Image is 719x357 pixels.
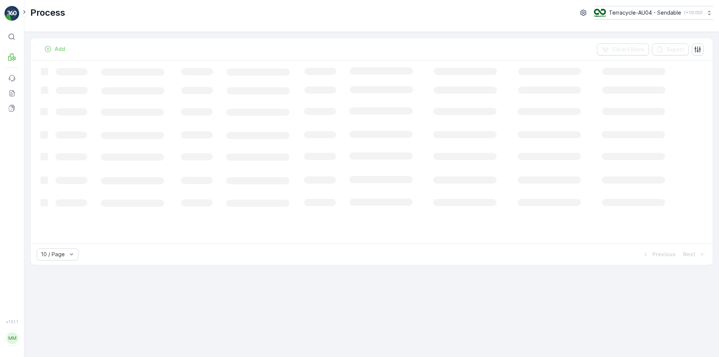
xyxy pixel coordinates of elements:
[594,9,606,17] img: terracycle_logo.png
[667,46,684,53] p: Export
[4,320,19,324] span: v 1.51.1
[683,251,695,258] p: Next
[41,45,68,54] button: Add
[4,326,19,351] button: MM
[682,250,707,259] button: Next
[652,251,676,258] p: Previous
[684,10,703,16] p: ( +10:00 )
[30,7,65,19] p: Process
[6,332,18,344] div: MM
[641,250,676,259] button: Previous
[612,46,644,53] p: Clear Filters
[55,45,65,53] p: Add
[4,6,19,21] img: logo
[609,9,681,16] p: Terracycle-AU04 - Sendable
[652,43,689,55] button: Export
[594,6,713,19] button: Terracycle-AU04 - Sendable(+10:00)
[597,43,649,55] button: Clear Filters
